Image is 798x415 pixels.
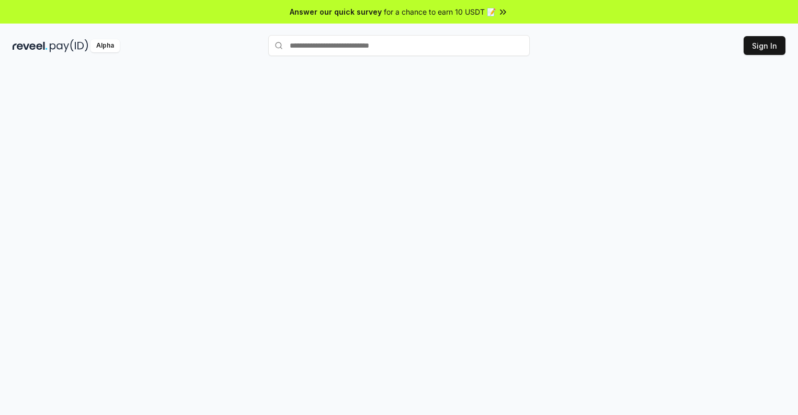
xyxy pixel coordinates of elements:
[744,36,785,55] button: Sign In
[50,39,88,52] img: pay_id
[13,39,48,52] img: reveel_dark
[384,6,496,17] span: for a chance to earn 10 USDT 📝
[290,6,382,17] span: Answer our quick survey
[90,39,120,52] div: Alpha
